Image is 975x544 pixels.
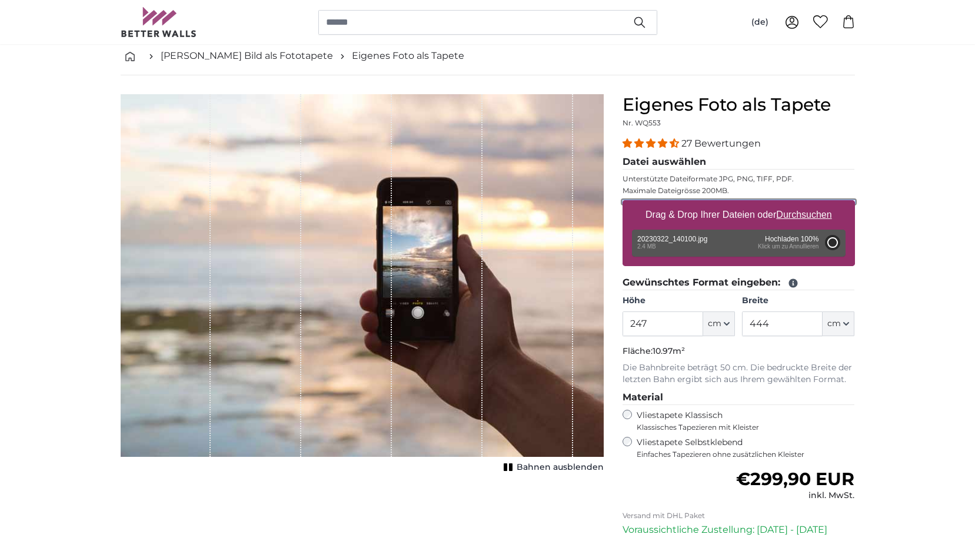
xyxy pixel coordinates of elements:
label: Breite [742,295,854,307]
p: Fläche: [623,346,855,357]
legend: Datei auswählen [623,155,855,170]
div: inkl. MwSt. [736,490,854,502]
p: Die Bahnbreite beträgt 50 cm. Die bedruckte Breite der letzten Bahn ergibt sich aus Ihrem gewählt... [623,362,855,386]
nav: breadcrumbs [121,37,855,75]
a: Eigenes Foto als Tapete [352,49,464,63]
span: €299,90 EUR [736,468,854,490]
button: cm [823,311,854,336]
p: Versand mit DHL Paket [623,511,855,520]
button: Bahnen ausblenden [500,459,604,476]
span: cm [708,318,721,330]
legend: Gewünschtes Format eingeben: [623,276,855,290]
span: 27 Bewertungen [681,138,761,149]
img: Betterwalls [121,7,197,37]
p: Unterstützte Dateiformate JPG, PNG, TIFF, PDF. [623,174,855,184]
span: Nr. WQ553 [623,118,661,127]
button: cm [703,311,735,336]
a: [PERSON_NAME] Bild als Fototapete [161,49,333,63]
span: Bahnen ausblenden [517,462,604,473]
p: Voraussichtliche Zustellung: [DATE] - [DATE] [623,523,855,537]
span: cm [827,318,841,330]
span: 10.97m² [653,346,685,356]
span: Klassisches Tapezieren mit Kleister [637,423,845,432]
legend: Material [623,390,855,405]
label: Drag & Drop Ihrer Dateien oder [641,203,837,227]
u: Durchsuchen [776,210,831,220]
h1: Eigenes Foto als Tapete [623,94,855,115]
span: 4.41 stars [623,138,681,149]
label: Vliestapete Klassisch [637,410,845,432]
label: Höhe [623,295,735,307]
span: Einfaches Tapezieren ohne zusätzlichen Kleister [637,450,855,459]
button: (de) [742,12,778,33]
label: Vliestapete Selbstklebend [637,437,855,459]
p: Maximale Dateigrösse 200MB. [623,186,855,195]
div: 1 of 1 [121,94,604,476]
